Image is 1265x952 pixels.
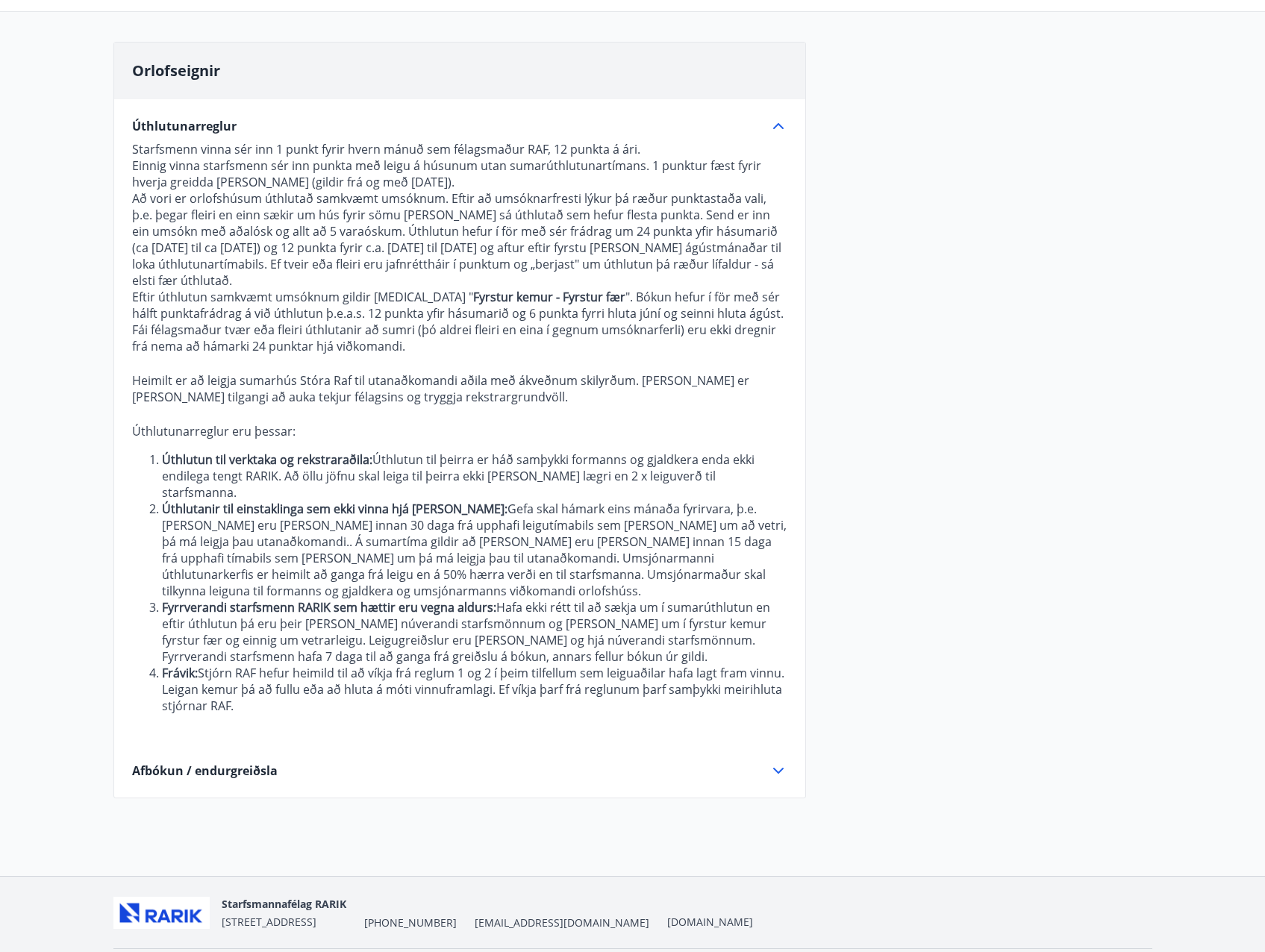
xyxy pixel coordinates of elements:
strong: Úthlutun til verktaka og rekstraraðila: [162,451,372,468]
strong: Fyrrverandi starfsmenn RARIK sem hættir eru vegna aldurs: [162,599,496,616]
p: Einnig vinna starfsmenn sér inn punkta með leigu á húsunum utan sumarúthlutunartímans. 1 punktur ... [132,157,787,190]
li: Úthlutun til þeirra er háð samþykki formanns og gjaldkera enda ekki endilega tengt RARIK. Að öllu... [162,451,787,501]
div: Úthlutunarreglur [132,117,787,135]
li: Stjórn RAF hefur heimild til að víkja frá reglum 1 og 2 í þeim tilfellum sem leiguaðilar hafa lag... [162,665,787,714]
li: Gefa skal hámark eins mánaða fyrirvara, þ.e. [PERSON_NAME] eru [PERSON_NAME] innan 30 daga frá up... [162,501,787,599]
a: [DOMAIN_NAME] [667,915,753,929]
span: [PHONE_NUMBER] [364,915,457,930]
span: Orlofseignir [132,60,220,81]
p: Eftir úthlutun samkvæmt umsóknum gildir [MEDICAL_DATA] " ". Bókun hefur í för með sér hálft punkt... [132,289,787,354]
span: [EMAIL_ADDRESS][DOMAIN_NAME] [475,915,649,930]
li: Hafa ekki rétt til að sækja um í sumarúthlutun en eftir úthlutun þá eru þeir [PERSON_NAME] núvera... [162,599,787,665]
p: Heimilt er að leigja sumarhús Stóra Raf til utanaðkomandi aðila með ákveðnum skilyrðum. [PERSON_N... [132,372,787,405]
p: Að vori er orlofshúsum úthlutað samkvæmt umsóknum. Eftir að umsóknarfresti lýkur þá ræður punktas... [132,190,787,289]
span: [STREET_ADDRESS] [222,915,316,929]
span: Úthlutunarreglur [132,118,237,134]
span: Starfsmannafélag RARIK [222,897,346,911]
img: ZmrgJ79bX6zJLXUGuSjrUVyxXxBt3QcBuEz7Nz1t.png [113,897,210,929]
strong: Frávik: [162,665,198,681]
p: Úthlutunarreglur eru þessar: [132,423,787,439]
strong: Fyrstur kemur - Fyrstur fær [473,289,625,305]
p: Starfsmenn vinna sér inn 1 punkt fyrir hvern mánuð sem félagsmaður RAF, 12 punkta á ári. [132,141,787,157]
span: Afbókun / endurgreiðsla [132,762,278,779]
div: Afbókun / endurgreiðsla [132,762,787,780]
div: Úthlutunarreglur [132,135,787,744]
strong: Úthlutanir til einstaklinga sem ekki vinna hjá [PERSON_NAME]: [162,501,507,517]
